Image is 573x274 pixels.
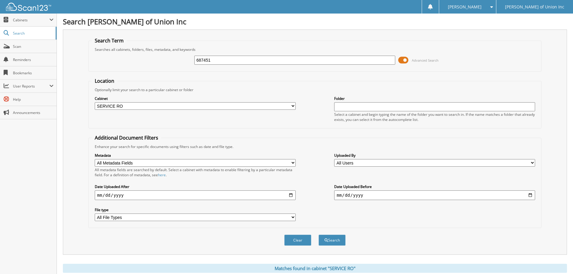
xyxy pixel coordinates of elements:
label: Date Uploaded Before [334,184,535,189]
div: Select a cabinet and begin typing the name of the folder you want to search in. If the name match... [334,112,535,122]
legend: Additional Document Filters [92,134,161,141]
span: Help [13,97,54,102]
div: All metadata fields are searched by default. Select a cabinet with metadata to enable filtering b... [95,167,296,177]
span: Advanced Search [412,58,439,63]
label: File type [95,207,296,212]
input: end [334,190,535,200]
span: Reminders [13,57,54,62]
span: Cabinets [13,17,49,23]
div: Matches found in cabinet "SERVICE RO" [63,264,567,273]
a: here [158,172,166,177]
span: User Reports [13,84,49,89]
span: Scan [13,44,54,49]
button: Search [319,235,346,246]
input: start [95,190,296,200]
span: [PERSON_NAME] of Union Inc [505,5,564,9]
label: Date Uploaded After [95,184,296,189]
label: Cabinet [95,96,296,101]
button: Clear [284,235,311,246]
span: Bookmarks [13,70,54,75]
div: Enhance your search for specific documents using filters such as date and file type. [92,144,538,149]
legend: Search Term [92,37,127,44]
span: Search [13,31,53,36]
span: Announcements [13,110,54,115]
img: scan123-logo-white.svg [6,3,51,11]
legend: Location [92,78,117,84]
label: Uploaded By [334,153,535,158]
label: Folder [334,96,535,101]
div: Searches all cabinets, folders, files, metadata, and keywords [92,47,538,52]
span: [PERSON_NAME] [448,5,482,9]
h1: Search [PERSON_NAME] of Union Inc [63,17,567,26]
div: Optionally limit your search to a particular cabinet or folder [92,87,538,92]
label: Metadata [95,153,296,158]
